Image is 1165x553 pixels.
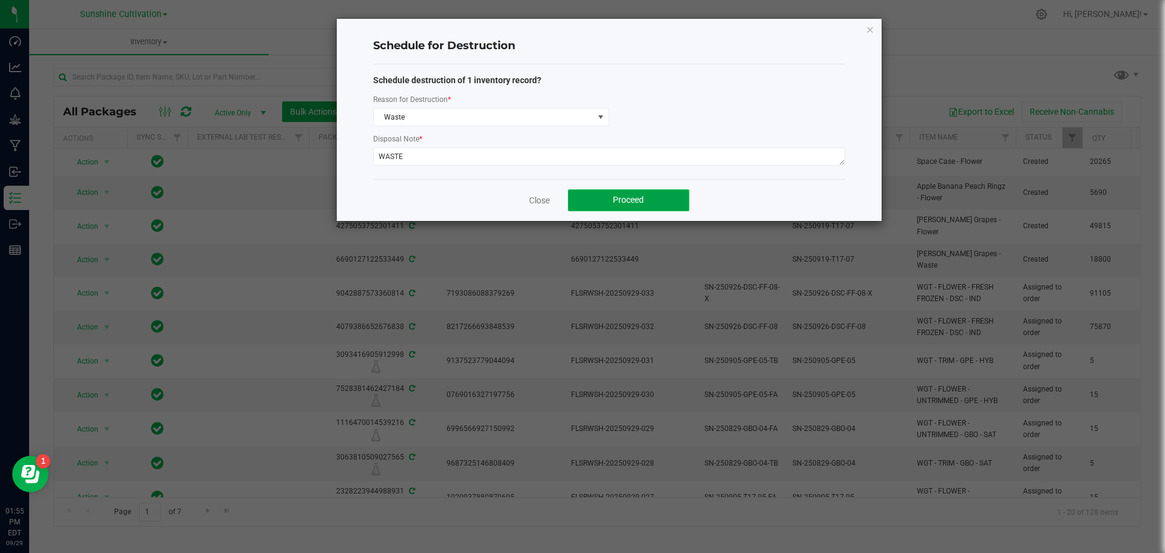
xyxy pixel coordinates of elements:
[12,456,49,492] iframe: Resource center
[373,94,451,105] label: Reason for Destruction
[613,195,644,205] span: Proceed
[374,109,593,126] span: Waste
[373,75,541,85] strong: Schedule destruction of 1 inventory record?
[373,134,422,144] label: Disposal Note
[529,194,550,206] a: Close
[36,454,50,469] iframe: Resource center unread badge
[568,189,689,211] button: Proceed
[373,38,845,54] h4: Schedule for Destruction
